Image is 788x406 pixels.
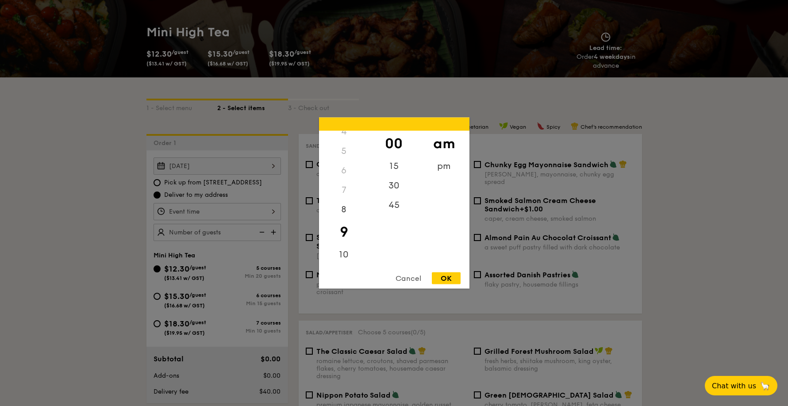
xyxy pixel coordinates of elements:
div: 10 [319,245,369,264]
div: 9 [319,219,369,245]
div: 4 [319,122,369,142]
div: 7 [319,180,369,200]
div: 30 [369,176,419,195]
div: Cancel [387,272,430,284]
span: 🦙 [760,381,770,391]
div: 5 [319,142,369,161]
div: 15 [369,157,419,176]
div: 8 [319,200,369,219]
div: am [419,131,469,157]
div: OK [432,272,461,284]
span: Chat with us [712,382,756,390]
div: 11 [319,264,369,284]
button: Chat with us🦙 [705,376,777,395]
div: 00 [369,131,419,157]
div: pm [419,157,469,176]
div: 6 [319,161,369,180]
div: 45 [369,195,419,215]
